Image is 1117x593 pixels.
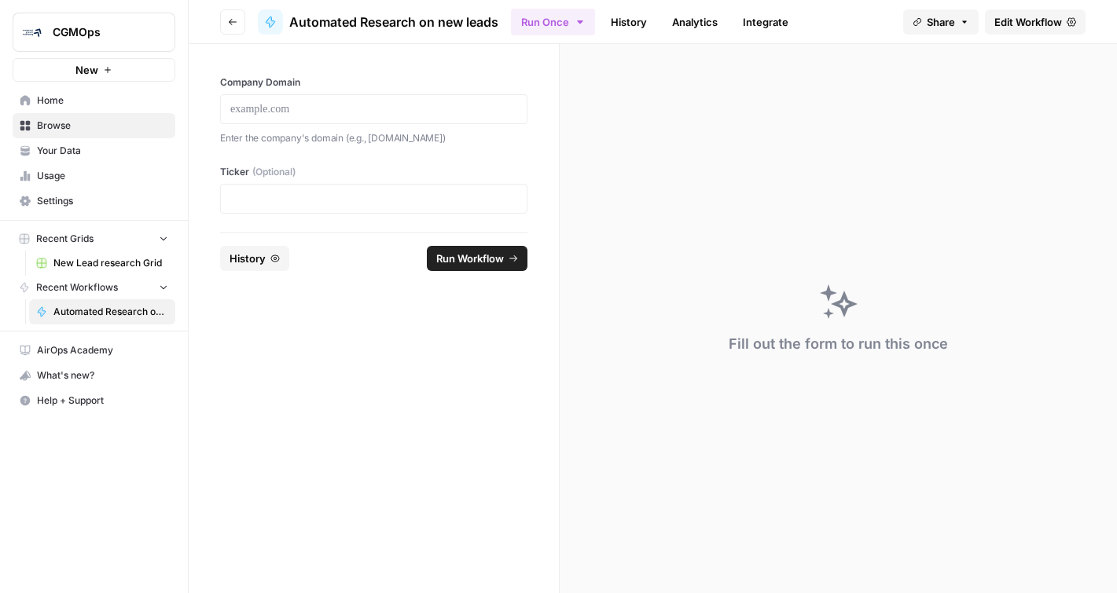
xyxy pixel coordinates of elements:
[903,9,979,35] button: Share
[13,58,175,82] button: New
[252,165,296,179] span: (Optional)
[13,227,175,251] button: Recent Grids
[13,163,175,189] a: Usage
[75,62,98,78] span: New
[13,338,175,363] a: AirOps Academy
[601,9,656,35] a: History
[37,144,168,158] span: Your Data
[53,305,168,319] span: Automated Research on new leads
[258,9,498,35] a: Automated Research on new leads
[436,251,504,266] span: Run Workflow
[13,113,175,138] a: Browse
[13,388,175,413] button: Help + Support
[13,189,175,214] a: Settings
[37,343,168,357] span: AirOps Academy
[985,9,1086,35] a: Edit Workflow
[289,13,498,31] span: Automated Research on new leads
[729,333,948,355] div: Fill out the form to run this once
[994,14,1062,30] span: Edit Workflow
[511,9,595,35] button: Run Once
[37,394,168,408] span: Help + Support
[427,246,527,271] button: Run Workflow
[733,9,798,35] a: Integrate
[29,251,175,276] a: New Lead research Grid
[13,13,175,52] button: Workspace: CGMOps
[13,276,175,299] button: Recent Workflows
[18,18,46,46] img: CGMOps Logo
[13,138,175,163] a: Your Data
[220,246,289,271] button: History
[37,194,168,208] span: Settings
[53,256,168,270] span: New Lead research Grid
[53,24,148,40] span: CGMOps
[36,232,94,246] span: Recent Grids
[220,165,527,179] label: Ticker
[37,93,168,108] span: Home
[927,14,955,30] span: Share
[37,169,168,183] span: Usage
[663,9,727,35] a: Analytics
[37,119,168,133] span: Browse
[220,75,527,90] label: Company Domain
[13,364,175,387] div: What's new?
[13,88,175,113] a: Home
[220,130,527,146] p: Enter the company's domain (e.g., [DOMAIN_NAME])
[29,299,175,324] a: Automated Research on new leads
[13,363,175,388] button: What's new?
[230,251,266,266] span: History
[36,280,118,295] span: Recent Workflows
